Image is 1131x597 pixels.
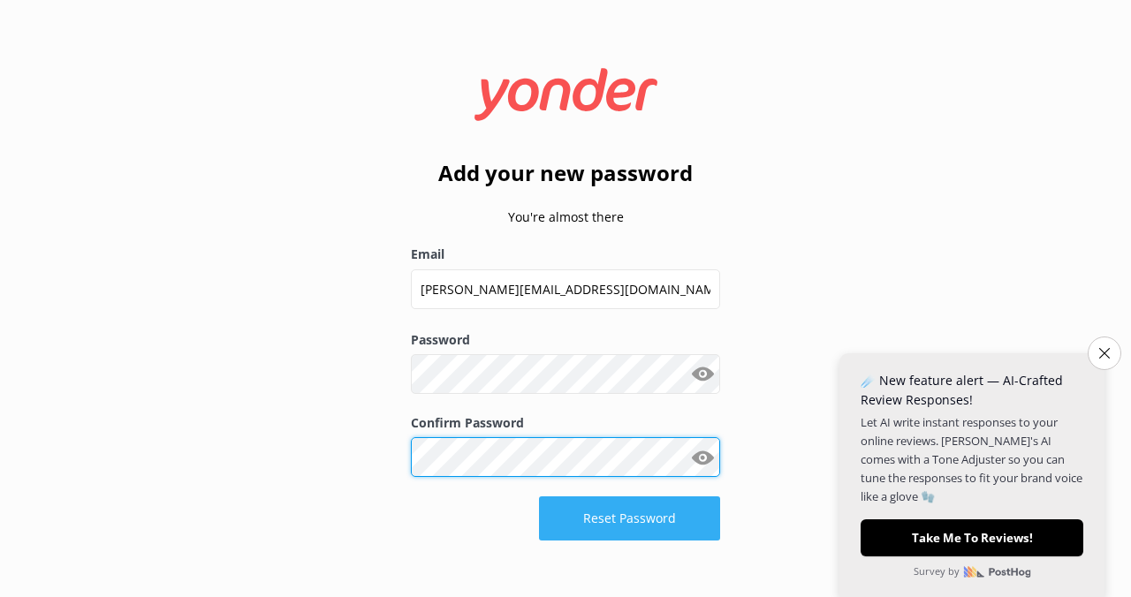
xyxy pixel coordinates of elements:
[411,269,720,309] input: user@emailaddress.com
[411,208,720,227] p: You're almost there
[685,357,720,392] button: Show password
[685,440,720,475] button: Show password
[539,496,720,540] button: Reset Password
[411,245,720,264] label: Email
[411,156,720,190] h2: Add your new password
[411,413,720,433] label: Confirm Password
[411,330,720,350] label: Password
